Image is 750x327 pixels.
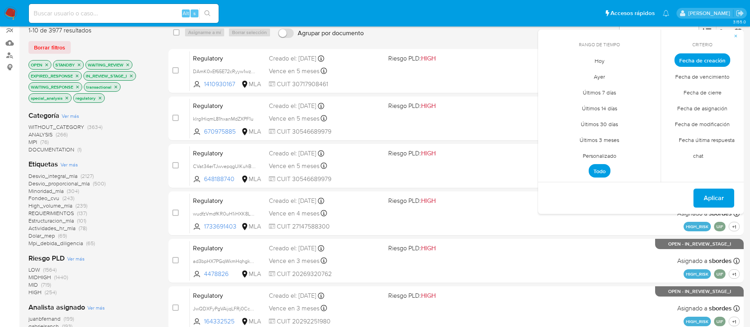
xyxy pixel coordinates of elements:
[663,10,669,17] a: Notificaciones
[610,9,655,17] span: Accesos rápidos
[688,9,733,17] p: maria.acosta@mercadolibre.com
[733,19,746,25] span: 3.155.0
[29,8,219,19] input: Buscar usuario o caso...
[199,8,215,19] button: search-icon
[736,9,744,17] a: Salir
[193,9,196,17] span: s
[183,9,189,17] span: Alt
